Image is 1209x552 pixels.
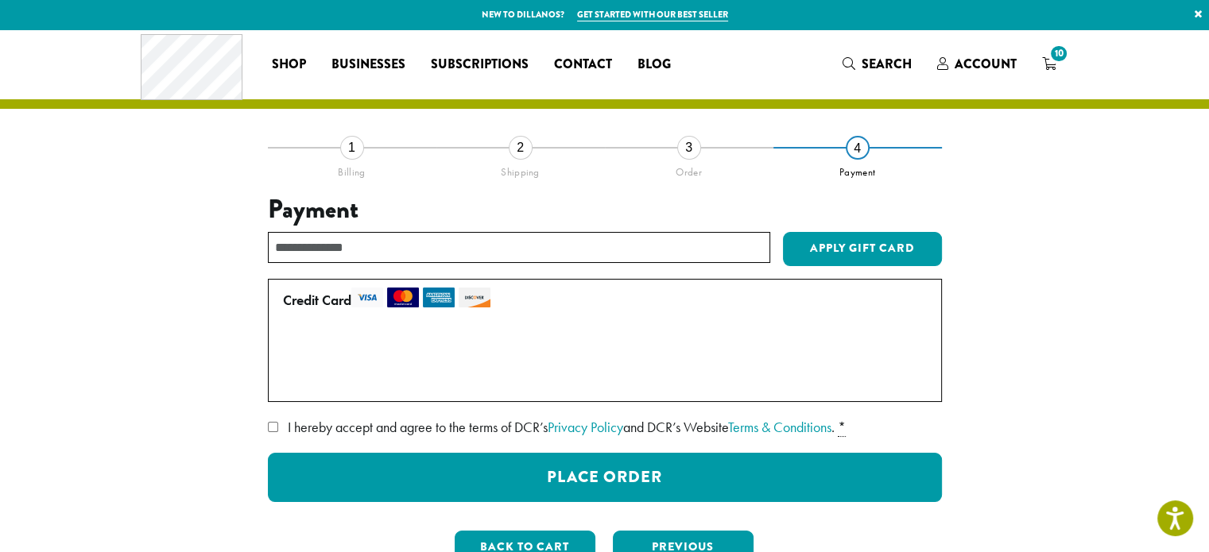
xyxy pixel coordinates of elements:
a: Shop [259,52,319,77]
h3: Payment [268,195,942,225]
span: Subscriptions [431,55,529,75]
button: Apply Gift Card [783,232,942,267]
span: 10 [1048,43,1069,64]
div: Shipping [436,160,605,179]
div: 1 [340,136,364,160]
button: Place Order [268,453,942,502]
div: Billing [268,160,436,179]
span: I hereby accept and agree to the terms of DCR’s and DCR’s Website . [288,418,835,436]
span: Search [862,55,912,73]
span: Shop [272,55,306,75]
input: I hereby accept and agree to the terms of DCR’sPrivacy Policyand DCR’s WebsiteTerms & Conditions. * [268,422,278,432]
span: Businesses [331,55,405,75]
label: Credit Card [283,288,920,313]
div: Order [605,160,773,179]
span: Account [955,55,1017,73]
div: Payment [773,160,942,179]
a: Privacy Policy [548,418,623,436]
div: 4 [846,136,870,160]
a: Terms & Conditions [728,418,831,436]
abbr: required [838,418,846,437]
img: mastercard [387,288,419,307]
img: amex [423,288,455,307]
img: visa [351,288,383,307]
span: Blog [637,55,671,75]
a: Search [830,51,924,77]
div: 2 [509,136,533,160]
img: discover [459,288,490,307]
span: Contact [554,55,612,75]
a: Get started with our best seller [577,8,728,21]
div: 3 [677,136,701,160]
